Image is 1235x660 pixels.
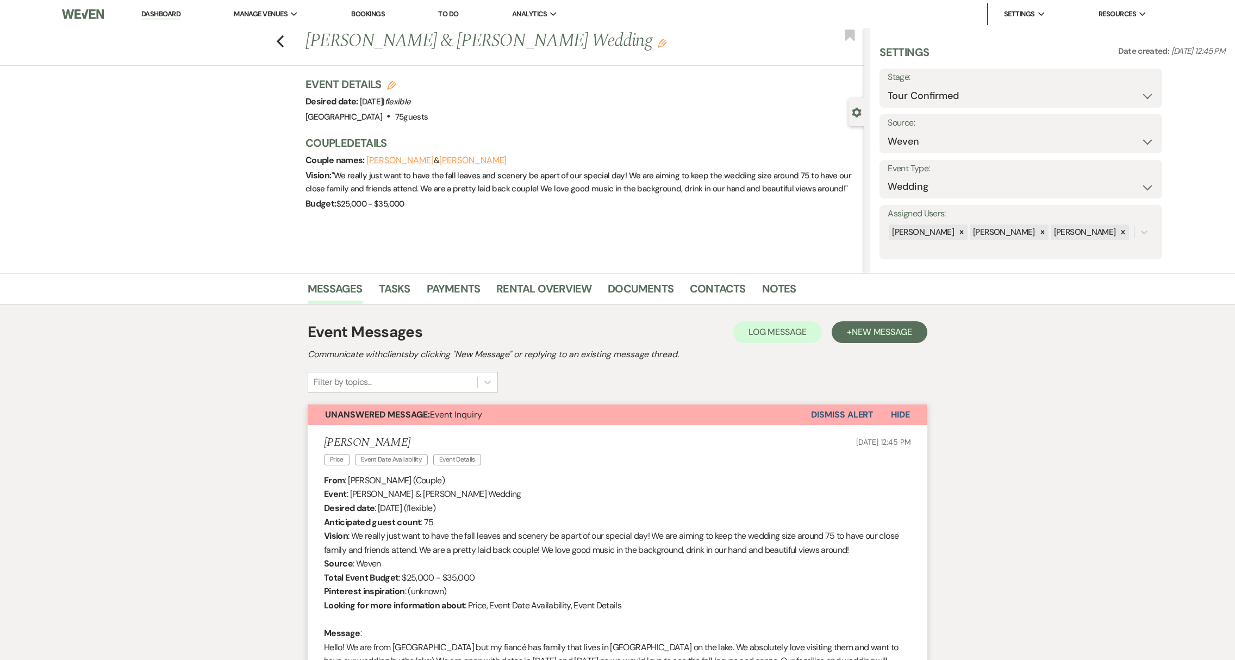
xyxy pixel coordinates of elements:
button: [PERSON_NAME] [439,156,507,165]
b: Desired date [324,502,375,514]
span: Event Details [433,454,481,465]
a: Messages [308,280,363,304]
span: [DATE] 12:45 PM [1171,46,1225,57]
div: Filter by topics... [314,376,372,389]
b: Event [324,488,347,500]
h3: Couple Details [305,135,853,151]
strong: Unanswered Message: [325,409,430,420]
span: Price [324,454,350,465]
b: Pinterest inspiration [324,586,405,597]
a: Notes [762,280,796,304]
a: To Do [438,9,458,18]
span: Event Date Availability [355,454,428,465]
button: +New Message [832,321,927,343]
button: Unanswered Message:Event Inquiry [308,404,811,425]
button: Log Message [733,321,822,343]
h1: Event Messages [308,321,422,344]
div: [PERSON_NAME] [970,225,1037,240]
span: Settings [1004,9,1035,20]
b: From [324,475,345,486]
span: Manage Venues [234,9,288,20]
label: Event Type: [888,161,1154,177]
span: & [366,155,507,166]
button: Edit [658,38,666,48]
b: Source [324,558,353,569]
span: Vision: [305,170,332,181]
b: Looking for more information about [324,600,465,611]
h3: Settings [880,45,929,69]
span: Event Inquiry [325,409,482,420]
span: Log Message [749,326,807,338]
span: Couple names: [305,154,366,166]
label: Source: [888,115,1154,131]
span: $25,000 - $35,000 [336,198,404,209]
a: Contacts [690,280,746,304]
button: Hide [874,404,927,425]
h1: [PERSON_NAME] & [PERSON_NAME] Wedding [305,28,749,54]
a: Rental Overview [496,280,591,304]
h2: Communicate with clients by clicking "New Message" or replying to an existing message thread. [308,348,927,361]
a: Documents [608,280,673,304]
span: flexible [385,96,411,107]
div: [PERSON_NAME] [1051,225,1118,240]
a: Tasks [379,280,410,304]
span: New Message [852,326,912,338]
button: [PERSON_NAME] [366,156,434,165]
label: Assigned Users: [888,206,1154,222]
b: Total Event Budget [324,572,398,583]
img: Weven Logo [62,3,104,26]
span: Analytics [512,9,547,20]
h5: [PERSON_NAME] [324,436,486,450]
b: Vision [324,530,348,541]
b: Message [324,627,360,639]
button: Close lead details [852,107,862,117]
a: Dashboard [141,9,180,20]
span: [DATE] | [360,96,410,107]
a: Bookings [351,9,385,18]
span: [DATE] 12:45 PM [856,437,911,447]
span: Hide [891,409,910,420]
label: Stage: [888,70,1154,85]
span: Budget: [305,198,336,209]
span: Desired date: [305,96,360,107]
span: [GEOGRAPHIC_DATA] [305,111,382,122]
span: Resources [1099,9,1136,20]
span: 75 guests [395,111,428,122]
div: [PERSON_NAME] [889,225,956,240]
a: Payments [427,280,481,304]
h3: Event Details [305,77,428,92]
span: " We really just want to have the fall leaves and scenery be apart of our special day! We are aim... [305,170,851,194]
span: Date created: [1118,46,1171,57]
b: Anticipated guest count [324,516,421,528]
button: Dismiss Alert [811,404,874,425]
